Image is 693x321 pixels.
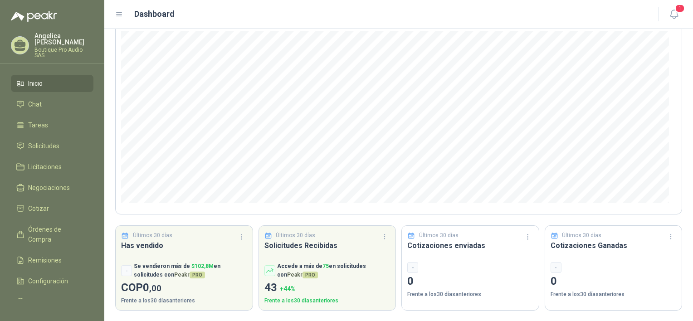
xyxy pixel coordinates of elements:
[419,231,459,240] p: Últimos 30 días
[276,231,315,240] p: Últimos 30 días
[407,290,533,299] p: Frente a los 30 días anteriores
[675,4,685,13] span: 1
[121,265,132,276] div: -
[28,297,80,307] span: Manuales y ayuda
[28,78,43,88] span: Inicio
[121,279,247,297] p: COP
[121,297,247,305] p: Frente a los 30 días anteriores
[551,240,677,251] h3: Cotizaciones Ganadas
[28,183,70,193] span: Negociaciones
[280,285,296,292] span: + 44 %
[134,8,175,20] h1: Dashboard
[11,75,93,92] a: Inicio
[28,99,42,109] span: Chat
[34,47,93,58] p: Boutique Pro Audio SAS
[28,120,48,130] span: Tareas
[322,263,329,269] span: 75
[11,179,93,196] a: Negociaciones
[34,33,93,45] p: Angelica [PERSON_NAME]
[407,240,533,251] h3: Cotizaciones enviadas
[264,279,390,297] p: 43
[11,117,93,134] a: Tareas
[28,255,62,265] span: Remisiones
[11,137,93,155] a: Solicitudes
[551,273,677,290] p: 0
[28,276,68,286] span: Configuración
[407,273,533,290] p: 0
[28,141,59,151] span: Solicitudes
[287,272,318,278] span: Peakr
[551,262,561,273] div: -
[11,200,93,217] a: Cotizar
[28,224,85,244] span: Órdenes de Compra
[303,272,318,278] span: PRO
[264,297,390,305] p: Frente a los 30 días anteriores
[121,240,247,251] h3: Has vendido
[666,6,682,23] button: 1
[277,262,390,279] p: Accede a más de en solicitudes con
[143,281,161,294] span: 0
[149,283,161,293] span: ,00
[11,293,93,311] a: Manuales y ayuda
[11,221,93,248] a: Órdenes de Compra
[191,263,214,269] span: $ 102,8M
[190,272,205,278] span: PRO
[11,158,93,175] a: Licitaciones
[264,240,390,251] h3: Solicitudes Recibidas
[11,272,93,290] a: Configuración
[11,96,93,113] a: Chat
[134,262,247,279] p: Se vendieron más de en solicitudes con
[551,290,677,299] p: Frente a los 30 días anteriores
[11,11,57,22] img: Logo peakr
[174,272,205,278] span: Peakr
[28,204,49,214] span: Cotizar
[562,231,601,240] p: Últimos 30 días
[133,231,172,240] p: Últimos 30 días
[407,262,418,273] div: -
[11,252,93,269] a: Remisiones
[28,162,62,172] span: Licitaciones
